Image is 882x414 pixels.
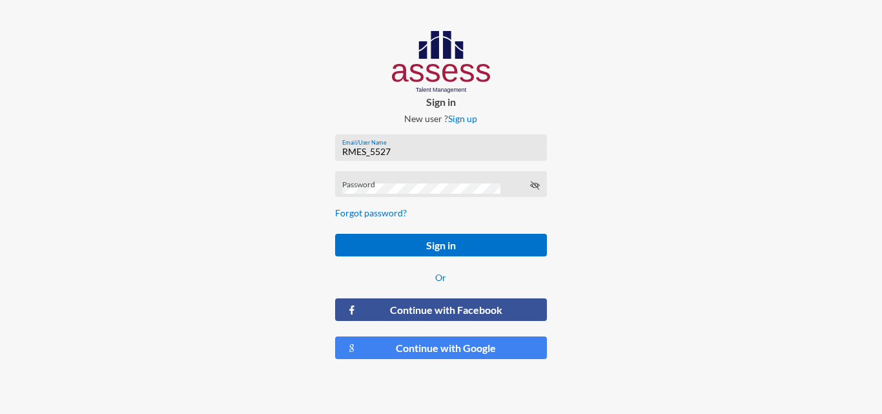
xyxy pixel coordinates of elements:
[325,113,557,124] p: New user ?
[335,234,546,256] button: Sign in
[342,147,540,157] input: Email/User Name
[335,298,546,321] button: Continue with Facebook
[448,113,477,124] a: Sign up
[335,336,546,359] button: Continue with Google
[325,96,557,108] p: Sign in
[335,272,546,283] p: Or
[335,207,407,218] a: Forgot password?
[392,31,491,93] img: AssessLogoo.svg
